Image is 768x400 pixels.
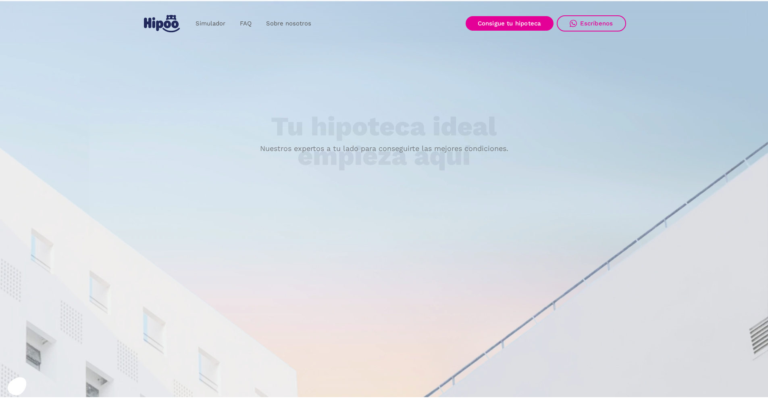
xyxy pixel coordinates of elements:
[259,16,318,31] a: Sobre nosotros
[233,16,259,31] a: FAQ
[466,16,554,31] a: Consigue tu hipoteca
[231,112,537,171] h1: Tu hipoteca ideal empieza aquí
[580,20,613,27] div: Escríbenos
[142,12,182,36] a: home
[188,16,233,31] a: Simulador
[557,15,626,31] a: Escríbenos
